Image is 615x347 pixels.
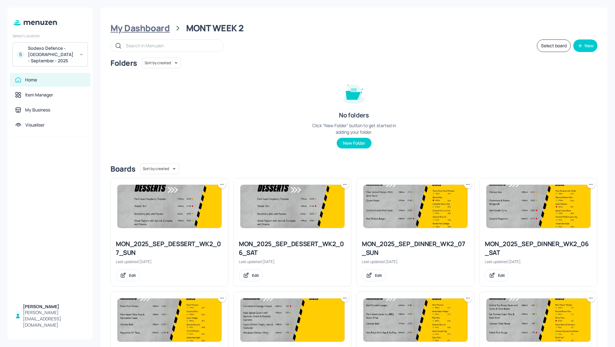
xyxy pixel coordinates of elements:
[252,273,259,278] div: Edit
[485,240,592,257] div: MON_2025_SEP_DINNER_WK2_06_SAT
[339,111,369,120] div: No folders
[240,298,345,342] img: 2025-05-08-174670791069288rujbmpdx.jpeg
[142,57,181,69] div: Sort by created
[362,240,469,257] div: MON_2025_SEP_DINNER_WK2_07_SUN
[110,164,135,174] div: Boards
[110,58,137,68] div: Folders
[337,138,372,148] button: New Folder
[362,259,469,264] div: Last updated [DATE].
[239,259,346,264] div: Last updated [DATE].
[363,185,468,228] img: 2025-09-10-17575134573947k5iekhzmnb.jpeg
[140,163,179,175] div: Sort by created
[537,39,571,52] button: Select board
[573,39,597,52] button: New
[25,122,45,128] div: Visualiser
[498,273,505,278] div: Edit
[117,298,222,342] img: 2025-09-10-17575127347206uvclk10dus.jpeg
[307,122,401,135] div: Click “New Folder” button to get started in adding your folder.
[116,259,223,264] div: Last updated [DATE].
[486,298,591,342] img: 2025-05-08-1746705680877yauq63gr7pb.jpeg
[585,44,594,48] div: New
[486,185,591,228] img: 2025-09-10-17575131377769sdwh0596tq.jpeg
[363,298,468,342] img: 2025-05-13-1747137673892zyaaska9mtc.jpeg
[25,77,37,83] div: Home
[117,185,222,228] img: 2025-05-13-1747151174292i4g1qrcejv.jpeg
[126,41,217,50] input: Search in Menuzen
[375,273,382,278] div: Edit
[129,273,136,278] div: Edit
[338,77,370,108] img: folder-empty
[110,23,170,34] div: My Dashboard
[239,240,346,257] div: MON_2025_SEP_DESSERT_WK2_06_SAT
[240,185,345,228] img: 2025-05-13-1747151174292i4g1qrcejv.jpeg
[17,51,24,58] div: S
[23,309,85,328] div: [PERSON_NAME][EMAIL_ADDRESS][DOMAIN_NAME]
[13,33,88,39] div: Select Location
[25,92,53,98] div: Item Manager
[25,107,50,113] div: My Business
[186,23,244,34] div: MONT WEEK 2
[485,259,592,264] div: Last updated [DATE].
[28,45,75,64] div: Sodexo Defence - [GEOGRAPHIC_DATA] - September - 2025
[23,303,85,310] div: [PERSON_NAME]
[116,240,223,257] div: MON_2025_SEP_DESSERT_WK2_07_SUN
